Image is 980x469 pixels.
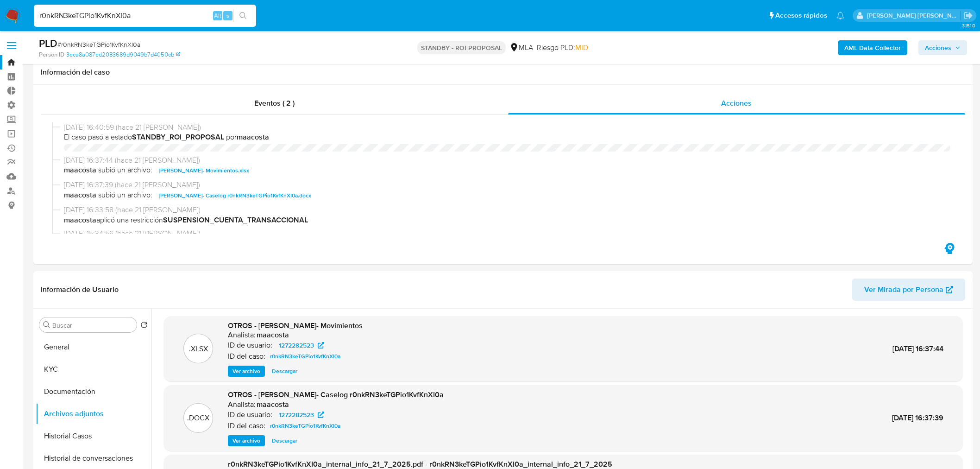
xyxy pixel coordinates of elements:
button: Ver archivo [228,435,265,446]
b: STANDBY_ROI_PROPOSAL [132,132,224,142]
p: ID de usuario: [228,410,272,419]
button: Descargar [267,435,302,446]
p: Analista: [228,330,256,340]
b: PLD [39,36,57,51]
button: Ver archivo [228,366,265,377]
span: r0nkRN3keTGPio1KvfKnXI0a [270,351,340,362]
h6: maacosta [257,330,289,340]
span: r0nkRN3keTGPio1KvfKnXI0a [270,420,340,431]
b: maacosta [64,165,96,176]
a: Notificaciones [836,12,844,19]
span: [DATE] 16:40:59 (hace 21 [PERSON_NAME]) [64,122,950,133]
b: maacosta [237,132,269,142]
span: Alt [214,11,221,20]
button: Acciones [918,40,967,55]
button: AML Data Collector [838,40,907,55]
span: Ver Mirada por Persona [864,279,943,301]
p: Analista: [228,400,256,409]
button: General [36,336,151,358]
button: Ver Mirada por Persona [852,279,965,301]
h6: maacosta [257,400,289,409]
input: Buscar usuario o caso... [34,10,256,22]
span: Descargar [272,367,297,376]
div: MLA [509,43,533,53]
span: Riesgo PLD: [537,43,588,53]
b: AML Data Collector [844,40,901,55]
a: 1272282523 [273,340,330,351]
span: [DATE] 16:37:39 [892,412,943,423]
input: Buscar [52,321,133,330]
p: ID del caso: [228,421,265,431]
button: Buscar [43,321,50,329]
span: MID [575,42,588,53]
p: ID de usuario: [228,341,272,350]
p: STANDBY - ROI PROPOSAL [417,41,506,54]
span: Ver archivo [232,436,260,445]
span: [DATE] 16:37:39 (hace 21 [PERSON_NAME]) [64,180,950,190]
b: maacosta [64,190,96,201]
button: [PERSON_NAME]- Movimientos.xlsx [154,165,254,176]
span: Eventos ( 2 ) [254,98,295,108]
span: OTROS - [PERSON_NAME]- Caselog r0nkRN3keTGPio1KvfKnXI0a [228,389,444,400]
button: search-icon [233,9,252,22]
a: r0nkRN3keTGPio1KvfKnXI0a [266,351,344,362]
span: subió un archivo: [98,165,152,176]
a: r0nkRN3keTGPio1KvfKnXI0a [266,420,344,431]
span: Acciones [925,40,951,55]
button: KYC [36,358,151,380]
span: [PERSON_NAME]- Movimientos.xlsx [159,165,249,176]
p: .XLSX [189,344,208,354]
p: ID del caso: [228,352,265,361]
span: [DATE] 15:34:56 (hace 21 [PERSON_NAME]) [64,228,950,239]
button: Descargar [267,366,302,377]
span: [DATE] 16:37:44 [892,343,943,354]
span: [PERSON_NAME]- Caselog r0nkRN3keTGPio1KvfKnXI0a.docx [159,190,311,201]
button: Historial Casos [36,425,151,447]
span: Ver archivo [232,367,260,376]
b: Person ID [39,51,64,59]
a: Salir [963,11,973,20]
a: 3eca8a087ed2083689d9049b7d4050cb [66,51,180,59]
span: El caso pasó a estado por [64,132,950,142]
b: SUSPENSION_CUENTA_TRANSACCIONAL [163,215,308,225]
button: [PERSON_NAME]- Caselog r0nkRN3keTGPio1KvfKnXI0a.docx [154,190,316,201]
button: Documentación [36,380,151,403]
span: Accesos rápidos [775,11,827,20]
p: roberto.munoz@mercadolibre.com [867,11,961,20]
span: subió un archivo: [98,190,152,201]
span: [DATE] 16:33:58 (hace 21 [PERSON_NAME]) [64,205,950,215]
span: aplicó una restricción [64,215,950,225]
span: 1272282523 [279,409,314,420]
span: s [226,11,229,20]
span: Acciones [721,98,752,108]
p: .DOCX [187,413,209,423]
span: [DATE] 16:37:44 (hace 21 [PERSON_NAME]) [64,155,950,165]
h1: Información del caso [41,68,965,77]
h1: Información de Usuario [41,285,119,294]
span: 1272282523 [279,340,314,351]
span: OTROS - [PERSON_NAME]- Movimientos [228,320,363,331]
span: Descargar [272,436,297,445]
button: Archivos adjuntos [36,403,151,425]
b: maacosta [64,215,96,225]
a: 1272282523 [273,409,330,420]
span: # r0nkRN3keTGPio1KvfKnXI0a [57,40,140,49]
button: Volver al orden por defecto [140,321,148,331]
